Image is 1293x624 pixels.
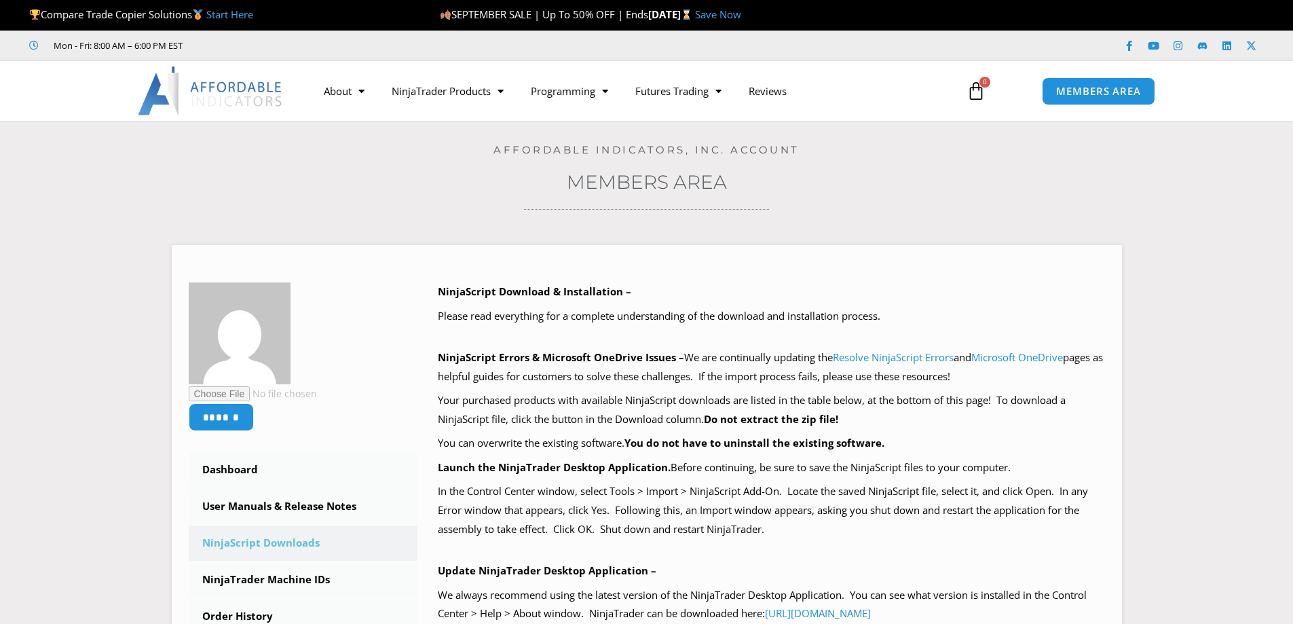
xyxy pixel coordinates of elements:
[567,170,727,194] a: Members Area
[438,285,631,298] b: NinjaScript Download & Installation –
[622,75,735,107] a: Futures Trading
[441,10,451,20] img: 🍂
[438,350,684,364] b: NinjaScript Errors & Microsoft OneDrive Issues –
[438,391,1105,429] p: Your purchased products with available NinjaScript downloads are listed in the table below, at th...
[438,307,1105,326] p: Please read everything for a complete understanding of the download and installation process.
[193,10,203,20] img: 🥇
[1042,77,1155,105] a: MEMBERS AREA
[833,350,954,364] a: Resolve NinjaScript Errors
[29,7,253,21] span: Compare Trade Copier Solutions
[310,75,378,107] a: About
[438,586,1105,624] p: We always recommend using the latest version of the NinjaTrader Desktop Application. You can see ...
[624,436,884,449] b: You do not have to uninstall the existing software.
[138,67,284,115] img: LogoAI | Affordable Indicators – NinjaTrader
[735,75,800,107] a: Reviews
[438,458,1105,477] p: Before continuing, be sure to save the NinjaScript files to your computer.
[189,562,418,598] a: NinjaTrader Machine IDs
[440,7,648,21] span: SEPTEMBER SALE | Up To 50% OFF | Ends
[30,10,40,20] img: 🏆
[765,606,871,620] a: [URL][DOMAIN_NAME]
[971,350,1063,364] a: Microsoft OneDrive
[189,526,418,561] a: NinjaScript Downloads
[310,75,951,107] nav: Menu
[189,282,291,384] img: bd9dd48d7465fb2401c7fca4e84218ac56bcfbdd50ee78e01da313bb7c226500
[946,71,1006,111] a: 0
[704,412,838,426] b: Do not extract the zip file!
[438,482,1105,539] p: In the Control Center window, select Tools > Import > NinjaScript Add-On. Locate the saved NinjaS...
[438,460,671,474] b: Launch the NinjaTrader Desktop Application.
[189,452,418,488] a: Dashboard
[438,434,1105,453] p: You can overwrite the existing software.
[202,39,405,52] iframe: Customer reviews powered by Trustpilot
[517,75,622,107] a: Programming
[378,75,517,107] a: NinjaTrader Products
[438,564,656,577] b: Update NinjaTrader Desktop Application –
[681,10,692,20] img: ⌛
[189,489,418,524] a: User Manuals & Release Notes
[206,7,253,21] a: Start Here
[50,37,183,54] span: Mon - Fri: 8:00 AM – 6:00 PM EST
[979,77,990,88] span: 0
[695,7,741,21] a: Save Now
[438,348,1105,386] p: We are continually updating the and pages as helpful guides for customers to solve these challeng...
[493,143,800,156] a: Affordable Indicators, Inc. Account
[1056,86,1141,96] span: MEMBERS AREA
[648,7,695,21] strong: [DATE]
